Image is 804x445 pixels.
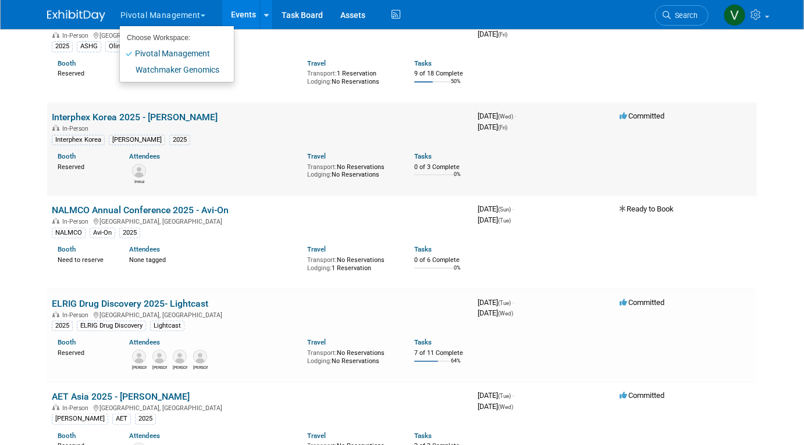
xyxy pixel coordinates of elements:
img: In-Person Event [52,32,59,38]
div: [GEOGRAPHIC_DATA], [GEOGRAPHIC_DATA] [52,30,468,40]
img: Scott Brouilette [173,350,187,364]
a: AET Asia 2025 - [PERSON_NAME] [52,391,190,402]
div: Need to reserve [58,254,112,264]
div: Simon Margerison [152,364,167,371]
a: Interphex Korea 2025 - [PERSON_NAME] [52,112,218,123]
a: ELRIG Drug Discovery 2025- Lightcast [52,298,208,309]
span: (Wed) [498,310,513,317]
div: [GEOGRAPHIC_DATA], [GEOGRAPHIC_DATA] [52,216,468,225]
a: Attendees [129,245,160,253]
img: In-Person Event [52,218,59,224]
span: [DATE] [478,216,511,224]
img: Imroz Ghangas [132,164,146,178]
a: Travel [307,59,326,67]
span: - [513,298,514,307]
a: Attendees [129,432,160,440]
span: In-Person [62,311,92,319]
a: Tasks [414,245,432,253]
a: Booth [58,338,76,346]
div: No Reservations No Reservations [307,347,397,365]
span: [DATE] [478,123,507,131]
span: Lodging: [307,171,332,178]
a: Booth [58,432,76,440]
span: In-Person [62,32,92,40]
a: Booth [58,152,76,160]
div: 2025 [52,41,73,52]
a: Travel [307,152,326,160]
img: Carrie Maynard [132,350,146,364]
img: Paul Wylie [193,350,207,364]
div: Carrie Maynard [132,364,147,371]
img: In-Person Event [52,404,59,410]
span: (Fri) [498,124,507,131]
div: Scott Brouilette [173,364,187,371]
td: 50% [451,78,461,94]
span: (Wed) [498,404,513,410]
span: (Tue) [498,217,511,224]
span: Transport: [307,70,337,77]
div: [PERSON_NAME] [52,414,108,424]
span: Committed [620,112,664,120]
div: 9 of 18 Complete [414,70,468,78]
div: 2025 [169,135,190,145]
div: No Reservations No Reservations [307,161,397,179]
a: Watchmaker Genomics [120,62,225,78]
a: Pivotal Management [120,45,225,62]
span: (Wed) [498,113,513,120]
td: 0% [454,265,461,281]
div: 0 of 6 Complete [414,256,468,264]
a: Booth [58,245,76,253]
div: Reserved [58,347,112,357]
img: In-Person Event [52,125,59,131]
div: [GEOGRAPHIC_DATA], [GEOGRAPHIC_DATA] [52,403,468,412]
div: Lightcast [150,321,184,331]
span: In-Person [62,125,92,132]
a: Tasks [414,152,432,160]
td: 0% [454,171,461,187]
span: - [513,204,514,213]
div: Paul Wylie [193,364,208,371]
img: Valerie Weld [724,4,746,26]
div: 2025 [135,414,156,424]
a: Travel [307,245,326,253]
span: [DATE] [478,308,513,317]
span: Transport: [307,256,337,264]
span: [DATE] [478,402,513,411]
span: Transport: [307,349,337,357]
img: Simon Margerison [152,350,166,364]
div: ELRIG Drug Discovery [77,321,146,331]
span: Search [671,11,698,20]
div: [PERSON_NAME] [109,135,165,145]
span: [DATE] [478,204,514,213]
a: Search [655,5,709,26]
a: Booth [58,59,76,67]
a: Travel [307,338,326,346]
div: Reserved [58,67,112,78]
img: ExhibitDay [47,10,105,21]
div: Imroz Ghangas [132,178,147,185]
span: Committed [620,298,664,307]
span: Lodging: [307,357,332,365]
a: Attendees [129,152,160,160]
li: Choose Workspace: [120,30,225,45]
span: - [515,112,517,120]
div: ASHG [77,41,101,52]
span: (Sun) [498,206,511,213]
td: 64% [451,358,461,374]
div: 2025 [119,228,140,238]
div: 1 Reservation No Reservations [307,67,397,85]
div: [GEOGRAPHIC_DATA], [GEOGRAPHIC_DATA] [52,310,468,319]
div: NALMCO [52,228,86,238]
span: [DATE] [478,112,517,120]
span: [DATE] [478,30,507,38]
a: Tasks [414,59,432,67]
div: 2025 [52,321,73,331]
span: [DATE] [478,391,514,400]
span: (Tue) [498,300,511,306]
span: Committed [620,391,664,400]
a: Tasks [414,432,432,440]
div: Interphex Korea [52,135,105,145]
div: 7 of 11 Complete [414,349,468,357]
span: Transport: [307,163,337,171]
span: [DATE] [478,298,514,307]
